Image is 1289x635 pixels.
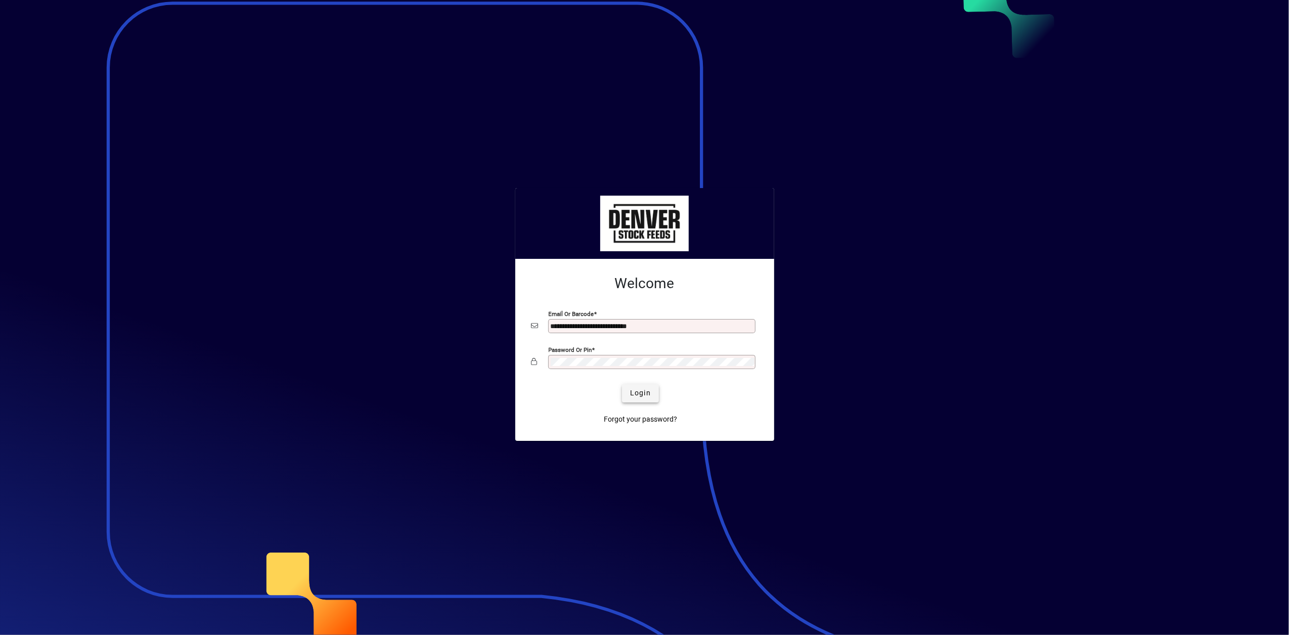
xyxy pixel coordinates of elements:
button: Login [622,384,659,402]
a: Forgot your password? [600,411,681,429]
h2: Welcome [531,275,758,292]
span: Forgot your password? [604,414,677,425]
mat-label: Email or Barcode [549,310,594,317]
mat-label: Password or Pin [549,346,592,353]
span: Login [630,388,651,398]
